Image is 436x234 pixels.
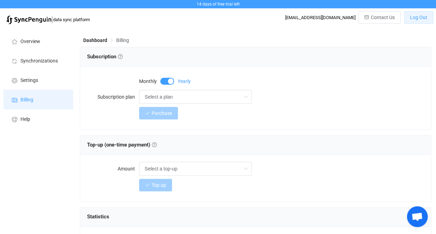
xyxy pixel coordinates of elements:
span: | [51,15,53,24]
div: Breadcrumb [83,38,129,43]
span: Dashboard [83,37,107,43]
span: 14 days of free trial left [197,2,240,7]
img: syncpenguin.svg [6,16,51,24]
span: Billing [20,97,33,103]
span: Billing [116,37,129,43]
span: Contact Us [371,15,395,20]
span: Purchase [152,110,172,116]
span: data sync platform [53,17,90,22]
a: Settings [3,70,73,90]
button: Contact Us [358,11,401,24]
a: Help [3,109,73,128]
button: Top up [139,179,172,191]
a: |data sync platform [6,15,90,24]
label: Amount [87,162,139,176]
span: Help [20,117,30,122]
span: Subscription [87,53,123,60]
a: Synchronizations [3,51,73,70]
input: Select a top-up [139,162,252,176]
a: Open chat [407,206,428,227]
label: Subscription plan [87,90,139,104]
span: Top up [152,182,166,188]
span: Settings [20,78,38,83]
a: Overview [3,31,73,51]
div: [EMAIL_ADDRESS][DOMAIN_NAME] [285,15,356,20]
button: Log Out [404,11,433,24]
span: Log Out [410,15,427,20]
span: Yearly [178,79,191,84]
button: Purchase [139,107,178,119]
span: Overview [20,39,40,44]
span: Monthly [139,79,157,84]
span: Top-up (one-time payment) [87,142,157,148]
span: Synchronizations [20,58,58,64]
a: Billing [3,90,73,109]
input: Select a plan [139,90,252,104]
span: Statistics [87,214,109,220]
